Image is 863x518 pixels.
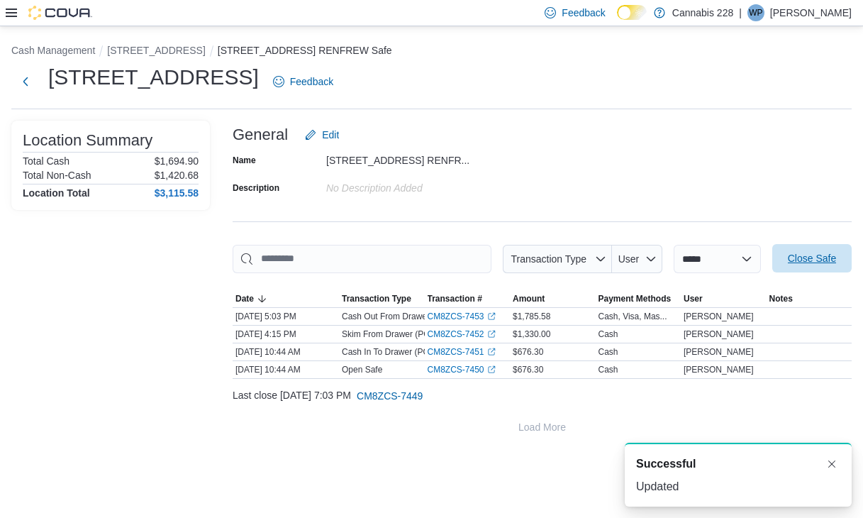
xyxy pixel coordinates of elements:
h3: General [233,126,288,143]
span: $1,785.58 [513,311,550,322]
div: Wayne Price [747,4,764,21]
h1: [STREET_ADDRESS] [48,63,259,92]
span: Feedback [290,75,333,89]
span: User [684,293,703,304]
h4: $3,115.58 [155,187,199,199]
button: Next [11,67,40,96]
span: Payment Methods [598,293,672,304]
span: Edit [322,128,339,142]
div: [DATE] 10:44 AM [233,361,339,378]
div: [STREET_ADDRESS] RENFR... [326,149,516,166]
div: Cash, Visa, Mas... [598,311,667,322]
button: Close Safe [772,244,852,272]
nav: An example of EuiBreadcrumbs [11,43,852,60]
p: Cannabis 228 [672,4,733,21]
span: Close Safe [788,251,836,265]
div: [DATE] 10:44 AM [233,343,339,360]
button: Load More [233,413,852,441]
button: Edit [299,121,345,149]
span: [PERSON_NAME] [684,364,754,375]
span: WP [749,4,762,21]
button: [STREET_ADDRESS] [107,45,205,56]
span: Successful [636,456,696,473]
div: No Description added [326,177,516,194]
button: Cash Management [11,45,95,56]
svg: External link [487,348,496,356]
p: $1,420.68 [155,170,199,181]
div: Notification [636,456,840,473]
p: Cash In To Drawer (POS-1) [342,346,446,358]
h6: Total Non-Cash [23,170,91,181]
button: Date [233,290,339,307]
span: CM8ZCS-7449 [357,389,423,403]
button: Transaction # [425,290,511,307]
span: Date [235,293,254,304]
span: Feedback [562,6,605,20]
h6: Total Cash [23,155,69,167]
svg: External link [487,312,496,321]
span: [PERSON_NAME] [684,346,754,358]
span: User [618,253,640,265]
button: CM8ZCS-7449 [351,382,428,410]
span: $676.30 [513,364,543,375]
button: User [612,245,662,273]
span: [PERSON_NAME] [684,311,754,322]
svg: External link [487,330,496,338]
a: CM8ZCS-7450External link [428,364,496,375]
span: Transaction # [428,293,482,304]
span: Load More [518,420,566,434]
span: [PERSON_NAME] [684,329,754,340]
div: Updated [636,478,840,495]
span: Transaction Type [511,253,586,265]
input: This is a search bar. As you type, the results lower in the page will automatically filter. [233,245,491,273]
h4: Location Total [23,187,90,199]
h3: Location Summary [23,132,152,149]
div: [DATE] 5:03 PM [233,308,339,325]
button: Transaction Type [503,245,612,273]
label: Description [233,182,279,194]
span: $676.30 [513,346,543,358]
p: Skim From Drawer (POS-1) [342,329,446,340]
button: Amount [510,290,596,307]
span: Transaction Type [342,293,411,304]
span: Amount [513,293,545,304]
p: [PERSON_NAME] [770,4,852,21]
p: Cash Out From Drawer (POS-1) [342,311,463,322]
a: Feedback [267,67,339,96]
button: Payment Methods [596,290,681,307]
button: User [681,290,767,307]
svg: External link [487,365,496,374]
input: Dark Mode [617,5,647,20]
p: $1,694.90 [155,155,199,167]
div: Last close [DATE] 7:03 PM [233,382,852,410]
p: | [739,4,742,21]
span: Notes [769,293,793,304]
a: CM8ZCS-7453External link [428,311,496,322]
label: Name [233,155,256,166]
div: [DATE] 4:15 PM [233,326,339,343]
div: Cash [598,346,618,358]
div: Cash [598,329,618,340]
button: Dismiss toast [823,456,840,473]
span: $1,330.00 [513,329,550,340]
button: Transaction Type [339,290,425,307]
p: Open Safe [342,364,382,375]
button: [STREET_ADDRESS] RENFREW Safe [218,45,392,56]
a: CM8ZCS-7451External link [428,346,496,358]
div: Cash [598,364,618,375]
button: Notes [767,290,852,307]
img: Cova [28,6,92,20]
a: CM8ZCS-7452External link [428,329,496,340]
span: Dark Mode [617,20,618,21]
